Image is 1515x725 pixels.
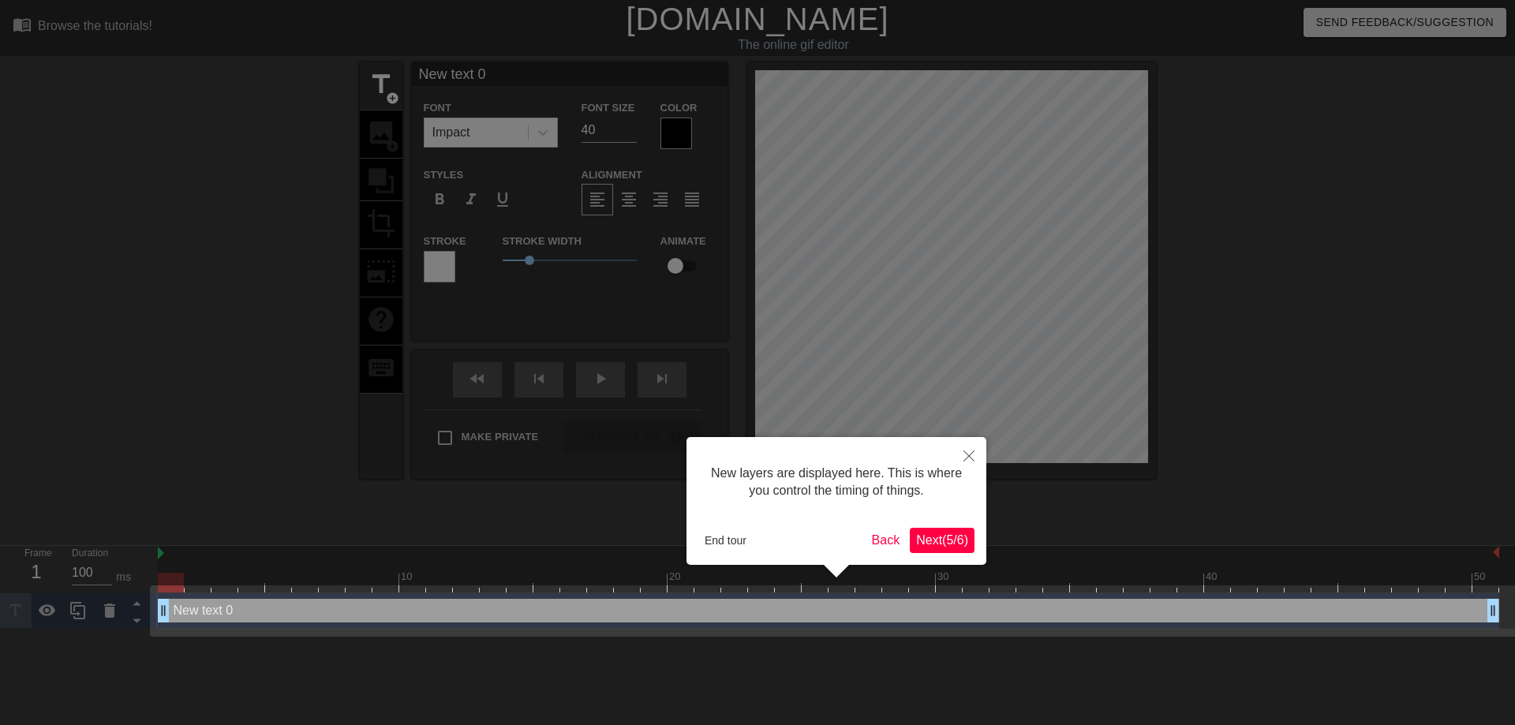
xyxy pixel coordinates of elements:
div: New layers are displayed here. This is where you control the timing of things. [698,449,974,516]
button: Back [866,528,907,553]
button: End tour [698,529,753,552]
button: Next [910,528,974,553]
span: Next ( 5 / 6 ) [916,533,968,547]
button: Close [952,437,986,473]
